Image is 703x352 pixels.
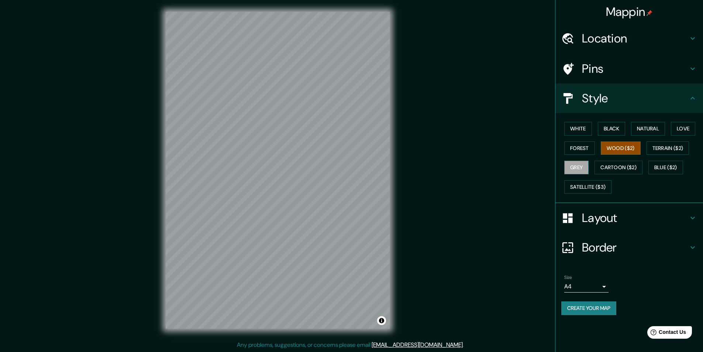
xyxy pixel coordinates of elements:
button: Forest [564,141,595,155]
img: pin-icon.png [647,10,652,16]
button: Create your map [561,301,616,315]
button: Satellite ($3) [564,180,611,194]
div: . [464,341,465,349]
canvas: Map [166,12,390,329]
h4: Style [582,91,688,106]
button: Cartoon ($2) [595,161,642,174]
div: . [465,341,466,349]
button: Grey [564,161,589,174]
label: Size [564,274,572,281]
button: Toggle attribution [377,316,386,325]
div: Style [555,83,703,113]
div: Border [555,233,703,262]
a: [EMAIL_ADDRESS][DOMAIN_NAME] [372,341,463,349]
button: Terrain ($2) [647,141,689,155]
h4: Mappin [606,4,653,19]
h4: Location [582,31,688,46]
button: Blue ($2) [648,161,683,174]
button: Natural [631,122,665,136]
iframe: Help widget launcher [637,323,695,344]
div: A4 [564,281,609,293]
h4: Pins [582,61,688,76]
button: Black [598,122,626,136]
button: Love [671,122,695,136]
div: Layout [555,203,703,233]
h4: Layout [582,211,688,225]
p: Any problems, suggestions, or concerns please email . [237,341,464,349]
button: White [564,122,592,136]
h4: Border [582,240,688,255]
div: Location [555,24,703,53]
div: Pins [555,54,703,83]
button: Wood ($2) [601,141,641,155]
